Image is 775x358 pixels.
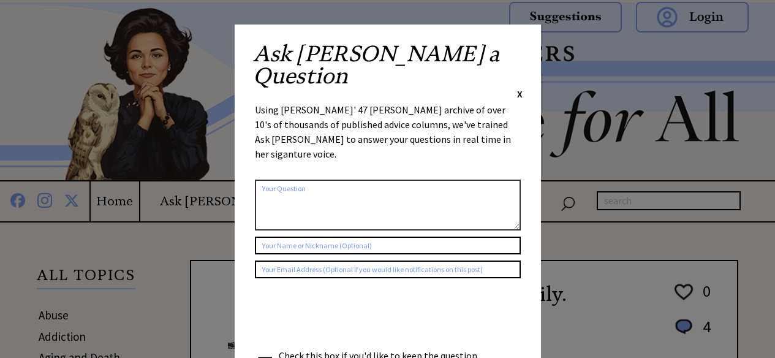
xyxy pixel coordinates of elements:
[255,102,521,173] div: Using [PERSON_NAME]' 47 [PERSON_NAME] archive of over 10's of thousands of published advice colum...
[255,261,521,278] input: Your Email Address (Optional if you would like notifications on this post)
[255,291,441,338] iframe: reCAPTCHA
[255,237,521,254] input: Your Name or Nickname (Optional)
[517,88,523,100] span: X
[253,43,523,87] h2: Ask [PERSON_NAME] a Question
